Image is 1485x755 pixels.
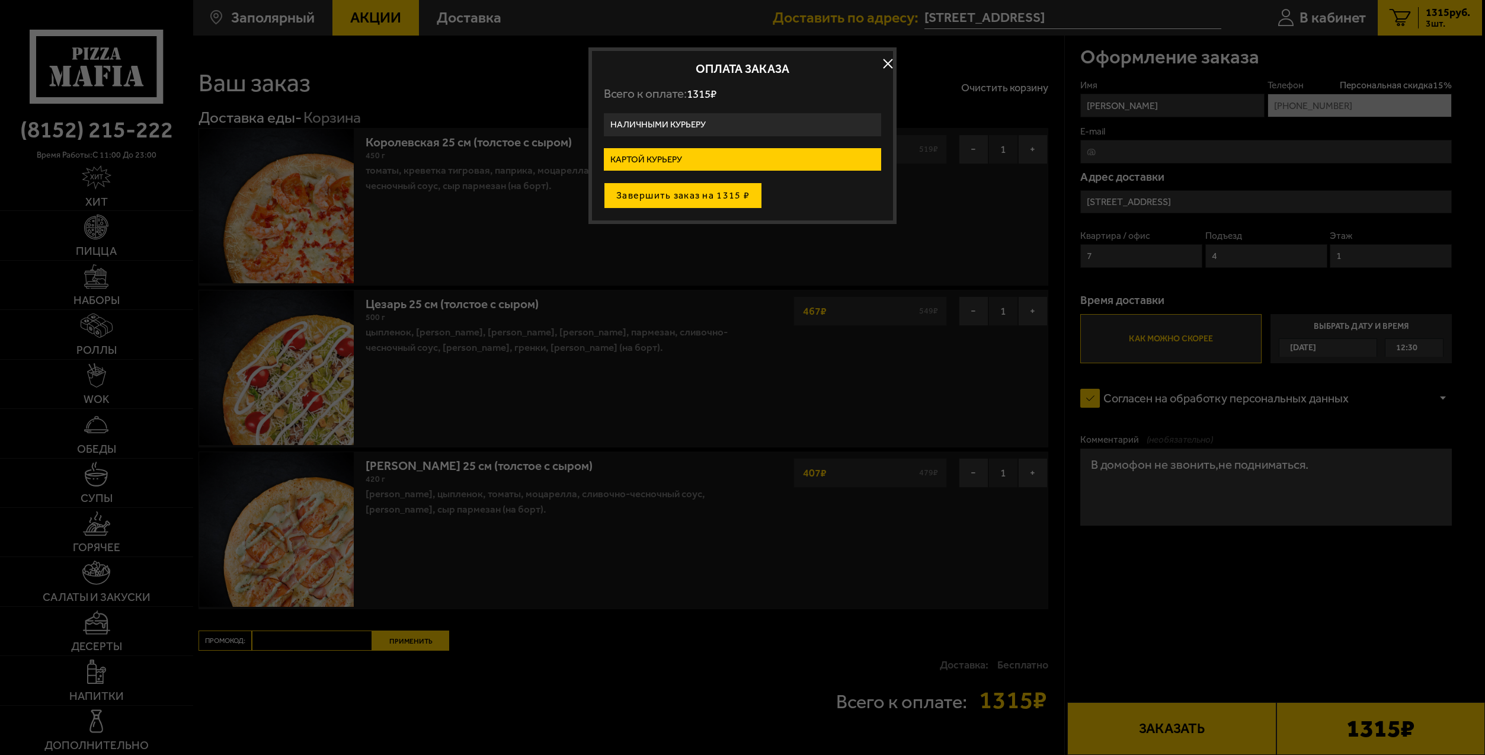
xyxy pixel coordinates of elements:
h2: Оплата заказа [604,63,881,75]
label: Наличными курьеру [604,113,881,136]
span: 1315 ₽ [687,87,716,101]
button: Завершить заказ на 1315 ₽ [604,183,762,209]
p: Всего к оплате: [604,87,881,101]
label: Картой курьеру [604,148,881,171]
